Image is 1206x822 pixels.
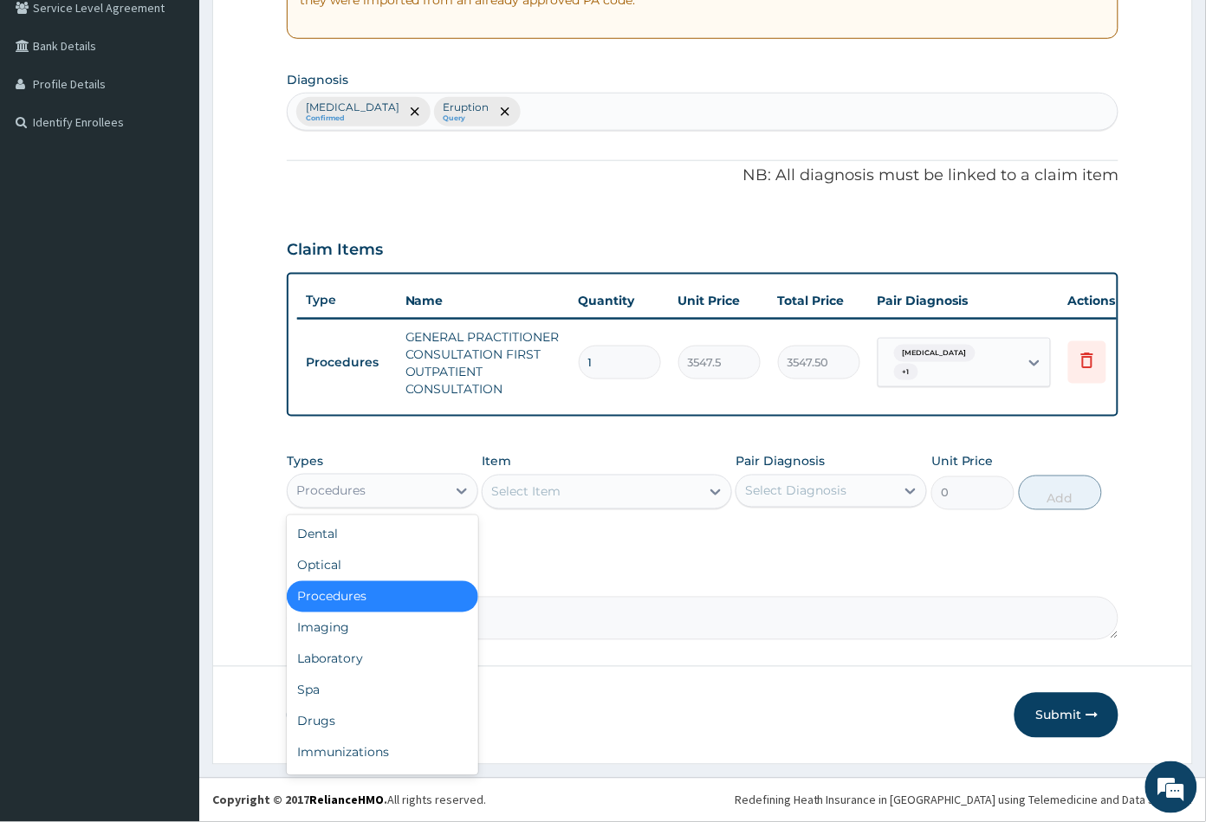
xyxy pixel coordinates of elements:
[306,100,399,114] p: [MEDICAL_DATA]
[296,482,366,500] div: Procedures
[670,283,769,318] th: Unit Price
[287,644,478,675] div: Laboratory
[9,473,330,534] textarea: Type your message and hit 'Enter'
[287,71,348,88] label: Diagnosis
[1060,283,1146,318] th: Actions
[287,165,1119,187] p: NB: All diagnosis must be linked to a claim item
[90,97,291,120] div: Chat with us now
[287,706,478,737] div: Drugs
[444,114,490,123] small: Query
[306,114,399,123] small: Confirmed
[212,793,387,808] strong: Copyright © 2017 .
[1015,693,1118,738] button: Submit
[287,612,478,644] div: Imaging
[482,453,511,470] label: Item
[407,104,423,120] span: remove selection option
[297,284,397,316] th: Type
[397,283,570,318] th: Name
[100,218,239,393] span: We're online!
[894,364,918,381] span: + 1
[287,737,478,768] div: Immunizations
[769,283,869,318] th: Total Price
[287,675,478,706] div: Spa
[287,455,323,469] label: Types
[869,283,1060,318] th: Pair Diagnosis
[32,87,70,130] img: d_794563401_company_1708531726252_794563401
[444,100,490,114] p: Eruption
[1019,476,1102,510] button: Add
[199,778,1206,822] footer: All rights reserved.
[287,573,1119,587] label: Comment
[745,482,846,500] div: Select Diagnosis
[309,793,384,808] a: RelianceHMO
[397,320,570,406] td: GENERAL PRACTITIONER CONSULTATION FIRST OUTPATIENT CONSULTATION
[491,483,561,501] div: Select Item
[284,9,326,50] div: Minimize live chat window
[287,241,383,260] h3: Claim Items
[287,519,478,550] div: Dental
[297,346,397,379] td: Procedures
[287,581,478,612] div: Procedures
[287,768,478,799] div: Others
[287,550,478,581] div: Optical
[736,453,825,470] label: Pair Diagnosis
[570,283,670,318] th: Quantity
[497,104,513,120] span: remove selection option
[894,345,976,362] span: [MEDICAL_DATA]
[735,792,1193,809] div: Redefining Heath Insurance in [GEOGRAPHIC_DATA] using Telemedicine and Data Science!
[931,453,994,470] label: Unit Price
